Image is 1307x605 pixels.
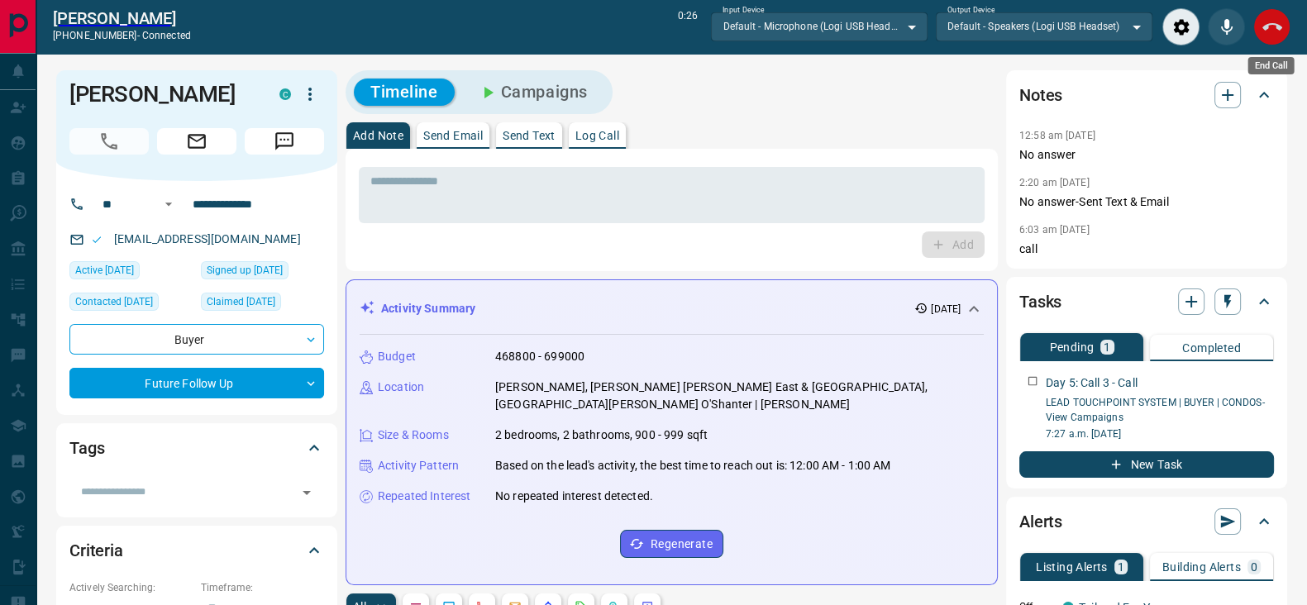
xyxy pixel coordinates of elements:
div: Activity Summary[DATE] [360,293,984,324]
p: 2 bedrooms, 2 bathrooms, 900 - 999 sqft [495,426,708,444]
div: Default - Speakers (Logi USB Headset) [936,12,1152,40]
button: Open [159,194,179,214]
span: Email [157,128,236,155]
button: Regenerate [620,530,723,558]
div: Tue Aug 05 2025 [201,261,324,284]
button: Timeline [354,79,455,106]
p: Size & Rooms [378,426,449,444]
label: Output Device [947,5,995,16]
p: Day 5: Call 3 - Call [1046,374,1138,392]
h2: Alerts [1019,508,1062,535]
a: LEAD TOUCHPOINT SYSTEM | BUYER | CONDOS- View Campaigns [1046,397,1265,423]
p: Actively Searching: [69,580,193,595]
h2: Notes [1019,82,1062,108]
p: Based on the lead's activity, the best time to reach out is: 12:00 AM - 1:00 AM [495,457,890,474]
p: Completed [1182,342,1241,354]
h2: Tasks [1019,288,1061,315]
p: 0 [1251,561,1257,573]
a: [PERSON_NAME] [53,8,191,28]
p: 7:27 a.m. [DATE] [1046,426,1274,441]
div: End Call [1253,8,1290,45]
h2: Criteria [69,537,123,564]
div: Tue Aug 05 2025 [201,293,324,316]
div: Mute [1208,8,1245,45]
span: Claimed [DATE] [207,293,275,310]
span: Signed up [DATE] [207,262,283,279]
div: Criteria [69,531,324,570]
p: 468800 - 699000 [495,348,584,365]
div: Tue Aug 05 2025 [69,261,193,284]
p: Repeated Interest [378,488,470,505]
h1: [PERSON_NAME] [69,81,255,107]
p: Building Alerts [1162,561,1241,573]
p: Add Note [353,130,403,141]
div: Buyer [69,324,324,355]
p: Log Call [575,130,619,141]
p: 6:03 am [DATE] [1019,224,1090,236]
div: Tags [69,428,324,468]
p: 1 [1104,341,1110,353]
div: End Call [1248,57,1295,74]
p: 0:26 [678,8,698,45]
label: Input Device [723,5,765,16]
p: Timeframe: [201,580,324,595]
p: Budget [378,348,416,365]
h2: Tags [69,435,104,461]
svg: Email Valid [91,234,103,245]
p: [PERSON_NAME], [PERSON_NAME] [PERSON_NAME] East & [GEOGRAPHIC_DATA], [GEOGRAPHIC_DATA][PERSON_NAM... [495,379,984,413]
div: Audio Settings [1162,8,1200,45]
p: Send Email [423,130,483,141]
span: Active [DATE] [75,262,134,279]
p: Activity Pattern [378,457,459,474]
p: Activity Summary [381,300,475,317]
div: Tasks [1019,282,1274,322]
a: [EMAIL_ADDRESS][DOMAIN_NAME] [114,232,301,245]
p: Location [378,379,424,396]
button: New Task [1019,451,1274,478]
p: No answer-Sent Text & Email [1019,193,1274,211]
span: Contacted [DATE] [75,293,153,310]
div: Future Follow Up [69,368,324,398]
p: 2:20 am [DATE] [1019,177,1090,188]
p: No repeated interest detected. [495,488,653,505]
div: condos.ca [279,88,291,100]
span: connected [142,30,191,41]
p: [DATE] [931,302,961,317]
div: Alerts [1019,502,1274,541]
span: Call [69,128,149,155]
span: Message [245,128,324,155]
button: Campaigns [461,79,604,106]
p: call [1019,241,1274,258]
p: Listing Alerts [1036,561,1108,573]
p: No answer [1019,146,1274,164]
p: Pending [1049,341,1094,353]
button: Open [295,481,318,504]
p: [PHONE_NUMBER] - [53,28,191,43]
div: Notes [1019,75,1274,115]
div: Default - Microphone (Logi USB Headset) [711,12,928,40]
div: Thu Aug 14 2025 [69,293,193,316]
p: Send Text [503,130,556,141]
p: 12:58 am [DATE] [1019,130,1095,141]
p: 1 [1118,561,1124,573]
